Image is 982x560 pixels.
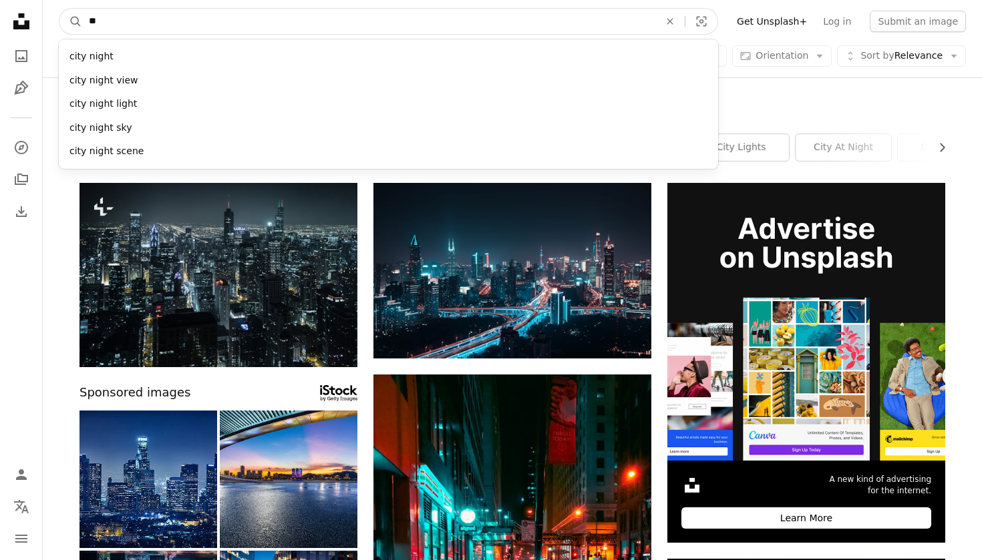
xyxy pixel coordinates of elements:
[220,410,357,548] img: Asphalt road and city skyline at sunset
[373,183,651,358] img: aerial photography of lightened city buildings at night time
[8,493,35,520] button: Language
[681,507,931,529] div: Learn More
[79,383,190,402] span: Sponsored images
[930,134,945,161] button: scroll list to the right
[860,50,894,61] span: Sort by
[59,139,718,164] div: city night scene
[8,134,35,161] a: Explore
[8,43,35,69] a: Photos
[829,474,931,497] span: A new kind of advertising for the internet.
[79,269,357,281] a: a city at night
[837,45,966,67] button: Sort byRelevance
[8,75,35,101] a: Illustrations
[59,69,718,93] div: city night view
[870,11,966,32] button: Submit an image
[59,92,718,116] div: city night light
[59,116,718,140] div: city night sky
[685,9,717,34] button: Visual search
[729,11,815,32] a: Get Unsplash+
[667,183,945,543] a: A new kind of advertisingfor the internet.Learn More
[79,410,217,548] img: Los Angeles skyline by night, California, USA
[756,50,808,61] span: Orientation
[8,198,35,225] a: Download History
[8,8,35,37] a: Home — Unsplash
[373,264,651,276] a: aerial photography of lightened city buildings at night time
[79,183,357,367] img: a city at night
[655,9,685,34] button: Clear
[59,45,718,69] div: city night
[59,9,82,34] button: Search Unsplash
[732,45,832,67] button: Orientation
[8,166,35,193] a: Collections
[681,475,703,496] img: file-1631306537910-2580a29a3cfcimage
[667,183,945,461] img: file-1636576776643-80d394b7be57image
[796,134,891,161] a: city at night
[860,49,943,63] span: Relevance
[815,11,859,32] a: Log in
[59,8,718,35] form: Find visuals sitewide
[8,461,35,488] a: Log in / Sign up
[693,134,789,161] a: city lights
[8,525,35,552] button: Menu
